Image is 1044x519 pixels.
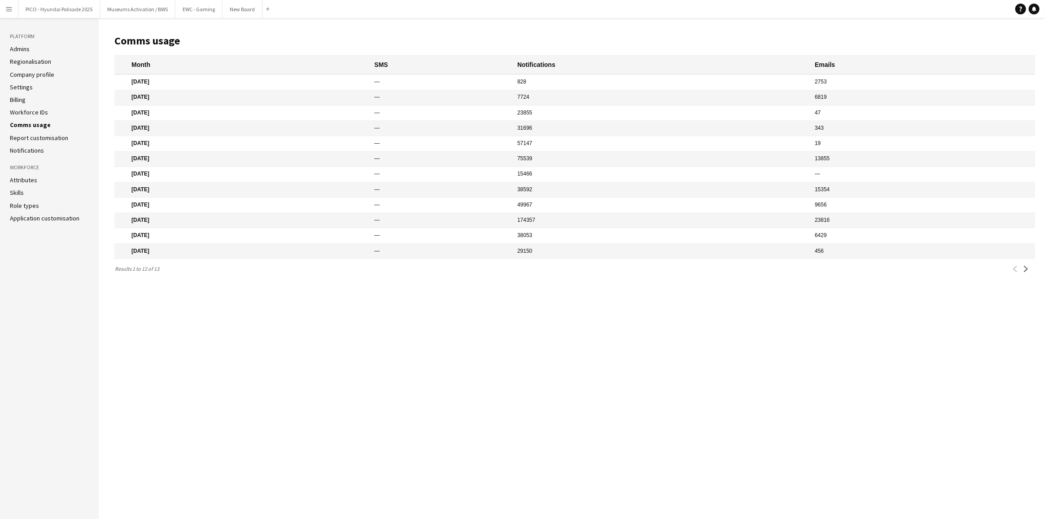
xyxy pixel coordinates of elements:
[374,202,508,209] div: —
[114,136,370,151] mat-cell: [DATE]
[100,0,175,18] button: Museums Activation / BWS
[810,244,1035,259] mat-cell: 456
[10,146,44,154] a: Notifications
[815,171,1024,178] div: —
[815,61,835,69] div: Emails
[374,79,508,86] div: —
[810,75,1035,90] mat-cell: 2753
[810,136,1035,151] mat-cell: 19
[114,121,370,136] mat-cell: [DATE]
[513,106,810,121] mat-cell: 23855
[10,57,51,66] a: Regionalisation
[374,110,508,117] div: —
[114,167,370,182] mat-cell: [DATE]
[374,217,508,224] div: —
[513,90,810,106] mat-cell: 7724
[374,94,508,101] div: —
[10,83,33,91] a: Settings
[10,70,54,79] a: Company profile
[114,213,370,228] mat-cell: [DATE]
[374,140,508,147] div: —
[18,0,100,18] button: PICO - Hyundai Palisade 2025
[810,121,1035,136] mat-cell: 343
[513,228,810,243] mat-cell: 38053
[114,228,370,243] mat-cell: [DATE]
[10,134,68,142] a: Report customisation
[175,0,223,18] button: EWC - Gaming
[114,106,370,121] mat-cell: [DATE]
[374,61,388,69] div: SMS
[374,125,508,132] div: —
[10,214,79,222] a: Application customisation
[374,232,508,239] div: —
[10,121,51,129] a: Comms usage
[810,198,1035,213] mat-cell: 9656
[10,189,24,197] a: Skills
[513,244,810,259] mat-cell: 29150
[513,75,810,90] mat-cell: 828
[10,96,26,104] a: Billing
[513,213,810,228] mat-cell: 174357
[10,163,89,172] h3: Workforce
[513,198,810,213] mat-cell: 49967
[10,45,30,53] a: Admins
[513,167,810,182] mat-cell: 15466
[513,182,810,198] mat-cell: 38592
[10,176,37,184] a: Attributes
[810,106,1035,121] mat-cell: 47
[513,151,810,167] mat-cell: 75539
[223,0,262,18] button: New Board
[810,213,1035,228] mat-cell: 23816
[10,202,39,210] a: Role types
[513,136,810,151] mat-cell: 57147
[374,248,508,255] div: —
[114,90,370,106] mat-cell: [DATE]
[374,155,508,163] div: —
[10,32,89,40] h3: Platform
[114,75,370,90] mat-cell: [DATE]
[374,171,508,178] div: —
[114,198,370,213] mat-cell: [DATE]
[513,121,810,136] mat-cell: 31696
[374,186,508,194] div: —
[114,34,1035,48] h1: Comms usage
[114,151,370,167] mat-cell: [DATE]
[114,244,370,259] mat-cell: [DATE]
[810,90,1035,106] mat-cell: 6819
[810,182,1035,198] mat-cell: 15354
[114,182,370,198] mat-cell: [DATE]
[810,228,1035,243] mat-cell: 6429
[517,61,555,69] div: Notifications
[131,61,150,69] div: Month
[114,265,163,272] span: Results 1 to 12 of 13
[810,151,1035,167] mat-cell: 13855
[10,108,48,116] a: Workforce IDs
